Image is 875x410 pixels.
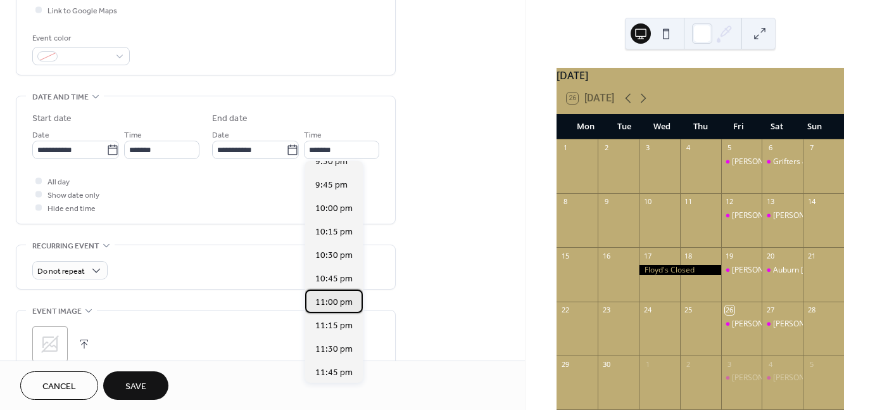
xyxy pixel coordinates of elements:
[124,129,142,142] span: Time
[643,305,652,315] div: 24
[762,157,803,167] div: Grifters & Shills Live
[807,305,816,315] div: 28
[315,296,353,309] span: 11:00 pm
[765,143,775,153] div: 6
[567,114,605,139] div: Mon
[719,114,757,139] div: Fri
[32,112,72,125] div: Start date
[47,202,96,215] span: Hide end time
[605,114,643,139] div: Tue
[765,305,775,315] div: 27
[557,68,844,83] div: [DATE]
[762,373,803,383] div: Curt & Hannah Live
[315,319,353,333] span: 11:15 pm
[765,197,775,207] div: 13
[725,143,734,153] div: 5
[103,371,168,400] button: Save
[773,157,844,167] div: Grifters & Shills Live
[601,305,611,315] div: 23
[47,4,117,18] span: Link to Google Maps
[643,251,652,260] div: 17
[732,265,807,276] div: [PERSON_NAME] Live
[807,251,816,260] div: 21
[643,197,652,207] div: 10
[807,197,816,207] div: 14
[37,264,85,279] span: Do not repeat
[807,359,816,369] div: 5
[643,359,652,369] div: 1
[47,176,70,189] span: All day
[721,157,762,167] div: Jerry Almaraz Live
[315,272,353,286] span: 10:45 pm
[42,380,76,394] span: Cancel
[773,210,848,221] div: [PERSON_NAME] Live
[560,197,570,207] div: 8
[32,32,127,45] div: Event color
[725,305,734,315] div: 26
[315,155,348,169] span: 9:30 pm
[315,343,353,356] span: 11:30 pm
[796,114,834,139] div: Sun
[807,143,816,153] div: 7
[315,366,353,380] span: 11:45 pm
[32,240,99,253] span: Recurring event
[47,189,99,202] span: Show date only
[762,210,803,221] div: Bob Bardwell Live
[212,112,248,125] div: End date
[560,143,570,153] div: 1
[773,319,848,330] div: [PERSON_NAME] Live
[601,359,611,369] div: 30
[32,305,82,318] span: Event image
[315,202,353,215] span: 10:00 pm
[32,129,49,142] span: Date
[560,305,570,315] div: 22
[681,114,719,139] div: Thu
[125,380,146,394] span: Save
[560,359,570,369] div: 29
[721,210,762,221] div: Karissa Presley Live
[32,91,89,104] span: Date and time
[20,371,98,400] button: Cancel
[684,359,693,369] div: 2
[732,319,807,330] div: [PERSON_NAME] Live
[315,226,353,239] span: 10:15 pm
[732,157,807,167] div: [PERSON_NAME] Live
[684,305,693,315] div: 25
[765,359,775,369] div: 4
[601,197,611,207] div: 9
[304,129,322,142] span: Time
[639,265,721,276] div: Floyd's Closed
[721,319,762,330] div: Amanda Adams Live
[732,373,807,383] div: [PERSON_NAME] Live
[725,197,734,207] div: 12
[643,143,652,153] div: 3
[684,197,693,207] div: 11
[725,359,734,369] div: 3
[765,251,775,260] div: 20
[732,210,807,221] div: [PERSON_NAME] Live
[757,114,795,139] div: Sat
[212,129,229,142] span: Date
[725,251,734,260] div: 19
[721,373,762,383] div: Taylor Graves Live
[684,251,693,260] div: 18
[32,326,68,362] div: ;
[315,179,348,192] span: 9:45 pm
[762,265,803,276] div: Auburn McCormick Live
[762,319,803,330] div: Tui Osborne Live
[601,251,611,260] div: 16
[643,114,681,139] div: Wed
[315,249,353,262] span: 10:30 pm
[601,143,611,153] div: 2
[684,143,693,153] div: 4
[721,265,762,276] div: Ella Reid Live
[560,251,570,260] div: 15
